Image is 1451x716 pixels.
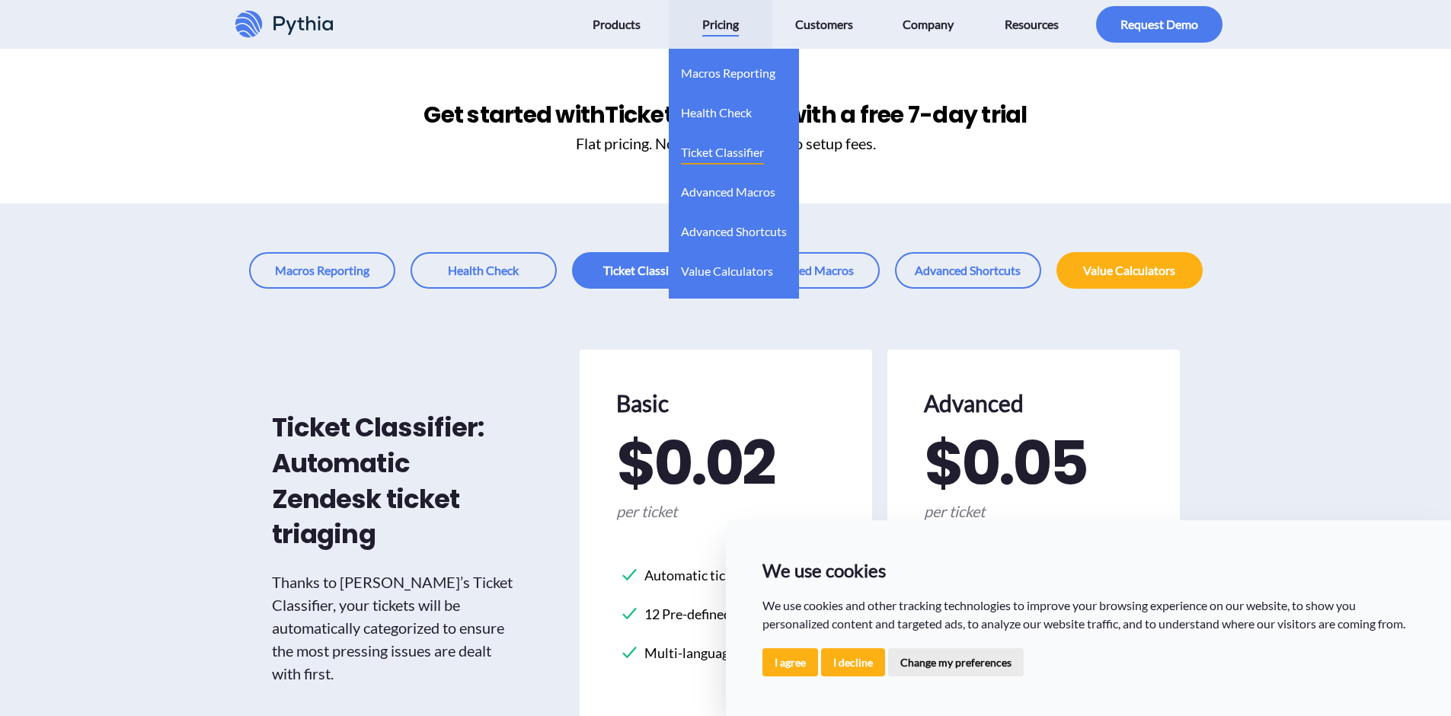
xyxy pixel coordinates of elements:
p: We use cookies [762,557,1415,584]
a: Value Calculators [681,247,773,286]
button: Change my preferences [888,648,1024,676]
span: $ 0.02 [616,433,773,494]
a: Ticket Classifier [681,128,764,168]
span: Value Calculators [681,259,773,283]
span: Resources [1005,12,1059,37]
span: Products [593,12,641,37]
span: Customers [795,12,853,37]
button: I agree [762,648,818,676]
a: Health Check [681,88,752,128]
button: I decline [821,648,885,676]
p: We use cookies and other tracking technologies to improve your browsing experience on our website... [762,596,1415,633]
span: Ticket Classifier [681,140,764,165]
a: Macros Reporting [681,49,775,88]
span: Company [903,12,954,37]
li: Automatic ticket categorization [620,559,832,592]
span: Advanced Macros [681,180,775,204]
span: Pricing [702,12,739,37]
li: 12 Pre-defined Categories [620,598,832,631]
a: Advanced Shortcuts [681,207,787,247]
span: Macros Reporting [681,61,775,85]
span: per ticket [616,500,836,523]
h2: Ticket Classifier: Automatic Zendesk ticket triaging [272,410,516,552]
h2: Basic [616,386,836,420]
h2: Advanced [924,386,1143,420]
a: Advanced Macros [681,168,775,207]
span: per ticket [924,500,1143,523]
span: $ 0.05 [924,433,1086,494]
span: Advanced Shortcuts [681,219,787,244]
li: Multi-language support [620,637,832,670]
h3: Thanks to [PERSON_NAME]’s Ticket Classifier, your tickets will be automatically categorized to en... [272,571,516,685]
span: Health Check [681,101,752,125]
